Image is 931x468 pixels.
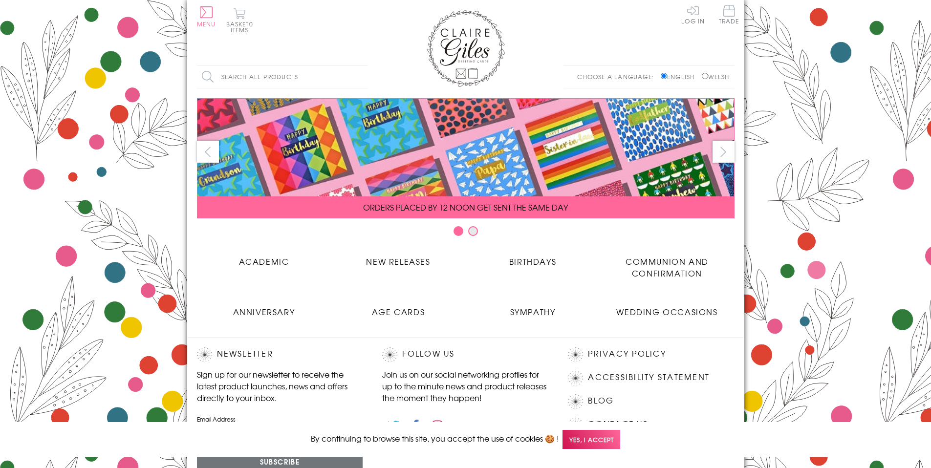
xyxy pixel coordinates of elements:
label: Email Address [197,415,363,424]
span: Anniversary [233,306,295,318]
a: Sympathy [466,298,600,318]
input: Welsh [702,73,708,79]
a: Contact Us [588,418,648,431]
span: 0 items [231,20,253,34]
span: Academic [239,255,289,267]
label: English [661,72,699,81]
span: Trade [719,5,739,24]
label: Welsh [702,72,730,81]
input: Search [358,66,368,88]
button: Carousel Page 1 (Current Slide) [454,226,463,236]
input: English [661,73,667,79]
a: Wedding Occasions [600,298,735,318]
a: Communion and Confirmation [600,248,735,279]
div: Carousel Pagination [197,226,735,241]
p: Sign up for our newsletter to receive the latest product launches, news and offers directly to yo... [197,368,363,404]
h2: Follow Us [382,347,548,362]
input: Search all products [197,66,368,88]
span: Menu [197,20,216,28]
a: Blog [588,394,614,407]
span: Wedding Occasions [616,306,717,318]
button: Carousel Page 2 [468,226,478,236]
p: Join us on our social networking profiles for up to the minute news and product releases the mome... [382,368,548,404]
h2: Newsletter [197,347,363,362]
a: Age Cards [331,298,466,318]
img: Claire Giles Greetings Cards [427,10,505,87]
a: New Releases [331,248,466,267]
a: Accessibility Statement [588,371,710,384]
a: Log In [681,5,705,24]
span: ORDERS PLACED BY 12 NOON GET SENT THE SAME DAY [363,201,568,213]
span: Birthdays [509,255,556,267]
a: Privacy Policy [588,347,666,361]
button: next [713,141,735,163]
a: Academic [197,248,331,267]
span: Age Cards [372,306,425,318]
button: prev [197,141,219,163]
span: Yes, I accept [563,430,620,449]
a: Trade [719,5,739,26]
button: Menu [197,6,216,27]
a: Birthdays [466,248,600,267]
a: Anniversary [197,298,331,318]
span: New Releases [366,255,430,267]
span: Sympathy [510,306,556,318]
button: Basket0 items [226,8,253,33]
p: Choose a language: [577,72,659,81]
span: Communion and Confirmation [626,255,709,279]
